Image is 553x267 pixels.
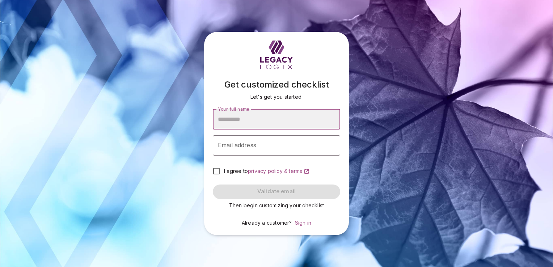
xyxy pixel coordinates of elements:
span: privacy policy & terms [248,168,302,174]
span: Already a customer? [242,220,292,226]
span: Let's get you started. [250,94,303,100]
span: Then begin customizing your checklist [229,202,324,208]
span: Your full name [218,106,249,111]
span: I agree to [224,168,248,174]
span: Get customized checklist [224,79,329,90]
a: privacy policy & terms [248,168,309,174]
a: Sign in [295,220,311,226]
